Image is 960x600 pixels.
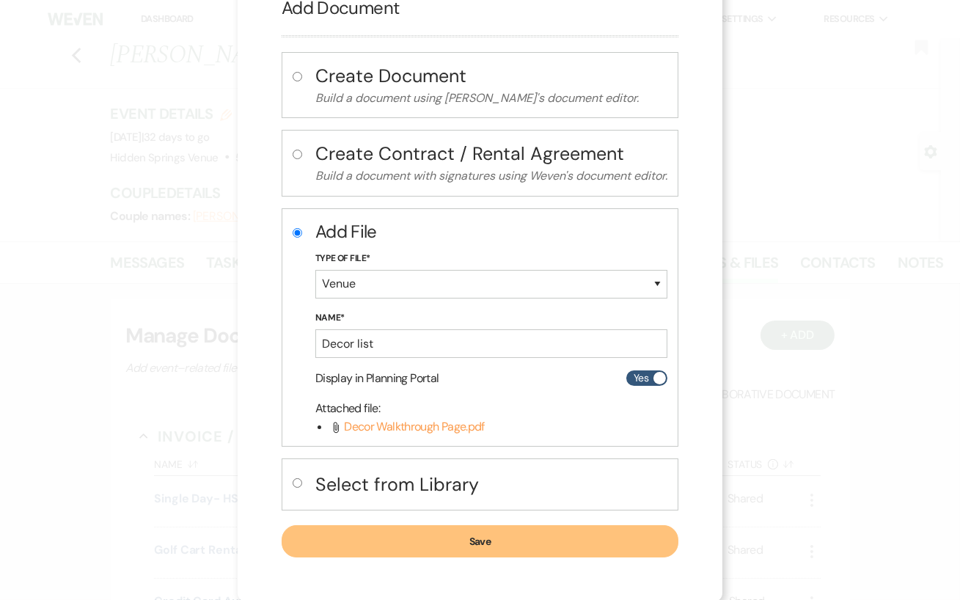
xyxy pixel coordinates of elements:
[315,63,667,108] button: Create DocumentBuild a document using [PERSON_NAME]'s document editor.
[315,63,667,89] h4: Create Document
[315,141,667,167] h4: Create Contract / Rental Agreement
[315,89,667,108] p: Build a document using [PERSON_NAME]'s document editor.
[634,369,648,387] span: Yes
[315,141,667,186] button: Create Contract / Rental AgreementBuild a document with signatures using Weven's document editor.
[315,399,485,418] p: Attached file :
[344,419,484,434] span: Decor Walkthrough Page.pdf
[282,525,678,557] button: Save
[315,167,667,186] p: Build a document with signatures using Weven's document editor.
[315,310,667,326] label: Name*
[315,472,667,497] h4: Select from Library
[315,251,667,267] label: Type of File*
[315,370,667,387] div: Display in Planning Portal
[315,219,667,244] h2: Add File
[315,469,667,500] button: Select from Library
